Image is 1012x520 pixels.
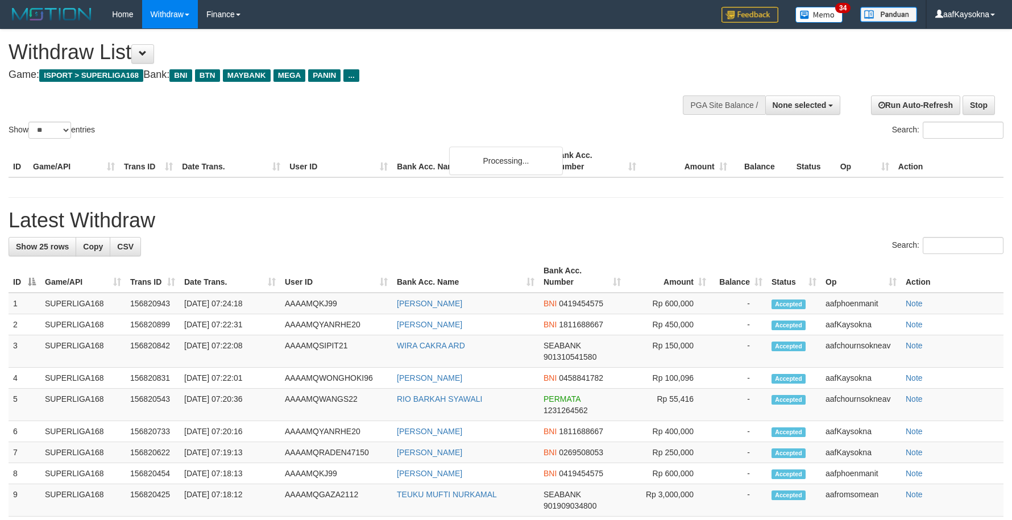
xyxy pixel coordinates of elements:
td: AAAAMQYANRHE20 [280,314,392,335]
a: Note [906,299,923,308]
td: - [711,293,767,314]
td: aafphoenmanit [821,463,901,484]
th: Action [894,145,1003,177]
td: [DATE] 07:18:12 [180,484,280,517]
td: aafKaysokna [821,368,901,389]
td: SUPERLIGA168 [40,314,126,335]
td: - [711,463,767,484]
td: Rp 250,000 [625,442,711,463]
td: [DATE] 07:24:18 [180,293,280,314]
td: [DATE] 07:20:16 [180,421,280,442]
select: Showentries [28,122,71,139]
td: 6 [9,421,40,442]
a: Run Auto-Refresh [871,95,960,115]
td: AAAAMQWONGHOKI96 [280,368,392,389]
td: Rp 600,000 [625,463,711,484]
a: Note [906,469,923,478]
td: SUPERLIGA168 [40,293,126,314]
img: Feedback.jpg [721,7,778,23]
span: BNI [544,469,557,478]
a: CSV [110,237,141,256]
th: Status [792,145,836,177]
td: AAAAMQKJ99 [280,293,392,314]
span: Accepted [772,321,806,330]
span: Copy 901909034800 to clipboard [544,501,596,510]
img: MOTION_logo.png [9,6,95,23]
td: - [711,335,767,368]
label: Search: [892,237,1003,254]
th: Status: activate to sort column ascending [767,260,821,293]
td: SUPERLIGA168 [40,368,126,389]
td: Rp 100,096 [625,368,711,389]
span: Copy 1231264562 to clipboard [544,406,588,415]
td: AAAAMQWANGS22 [280,389,392,421]
a: Show 25 rows [9,237,76,256]
span: PANIN [308,69,341,82]
span: None selected [773,101,827,110]
td: [DATE] 07:22:08 [180,335,280,368]
td: Rp 3,000,000 [625,484,711,517]
td: Rp 450,000 [625,314,711,335]
td: - [711,442,767,463]
span: Accepted [772,469,806,479]
a: Note [906,448,923,457]
td: [DATE] 07:22:31 [180,314,280,335]
a: Stop [963,95,995,115]
span: Accepted [772,395,806,405]
td: aafKaysokna [821,442,901,463]
span: CSV [117,242,134,251]
span: Accepted [772,342,806,351]
th: Date Trans.: activate to sort column ascending [180,260,280,293]
a: [PERSON_NAME] [397,373,462,382]
td: 156820543 [126,389,180,421]
a: Note [906,427,923,436]
td: 9 [9,484,40,517]
a: [PERSON_NAME] [397,469,462,478]
a: [PERSON_NAME] [397,427,462,436]
span: BNI [544,299,557,308]
span: SEABANK [544,341,581,350]
th: Game/API: activate to sort column ascending [40,260,126,293]
a: [PERSON_NAME] [397,448,462,457]
td: [DATE] 07:19:13 [180,442,280,463]
td: AAAAMQSIPIT21 [280,335,392,368]
span: BNI [544,427,557,436]
a: WIRA CAKRA ARD [397,341,465,350]
span: Accepted [772,427,806,437]
h4: Game: Bank: [9,69,663,81]
a: Note [906,490,923,499]
td: Rp 600,000 [625,293,711,314]
td: aafchournsokneav [821,335,901,368]
span: Show 25 rows [16,242,69,251]
td: aafphoenmanit [821,293,901,314]
th: Date Trans. [177,145,285,177]
th: Game/API [28,145,119,177]
a: Note [906,394,923,403]
td: aafchournsokneav [821,389,901,421]
span: BNI [544,448,557,457]
a: Note [906,341,923,350]
td: 8 [9,463,40,484]
button: None selected [765,95,841,115]
span: 34 [835,3,851,13]
td: [DATE] 07:22:01 [180,368,280,389]
td: SUPERLIGA168 [40,421,126,442]
span: Copy [83,242,103,251]
span: Copy 1811688667 to clipboard [559,320,603,329]
span: Copy 0269508053 to clipboard [559,448,603,457]
td: 4 [9,368,40,389]
th: Bank Acc. Number [549,145,640,177]
a: Note [906,320,923,329]
th: ID [9,145,28,177]
th: Trans ID [119,145,177,177]
td: 156820842 [126,335,180,368]
span: BNI [544,320,557,329]
td: 156820943 [126,293,180,314]
div: PGA Site Balance / [683,95,765,115]
th: Op: activate to sort column ascending [821,260,901,293]
td: 156820733 [126,421,180,442]
label: Show entries [9,122,95,139]
label: Search: [892,122,1003,139]
td: - [711,368,767,389]
span: BNI [544,373,557,382]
